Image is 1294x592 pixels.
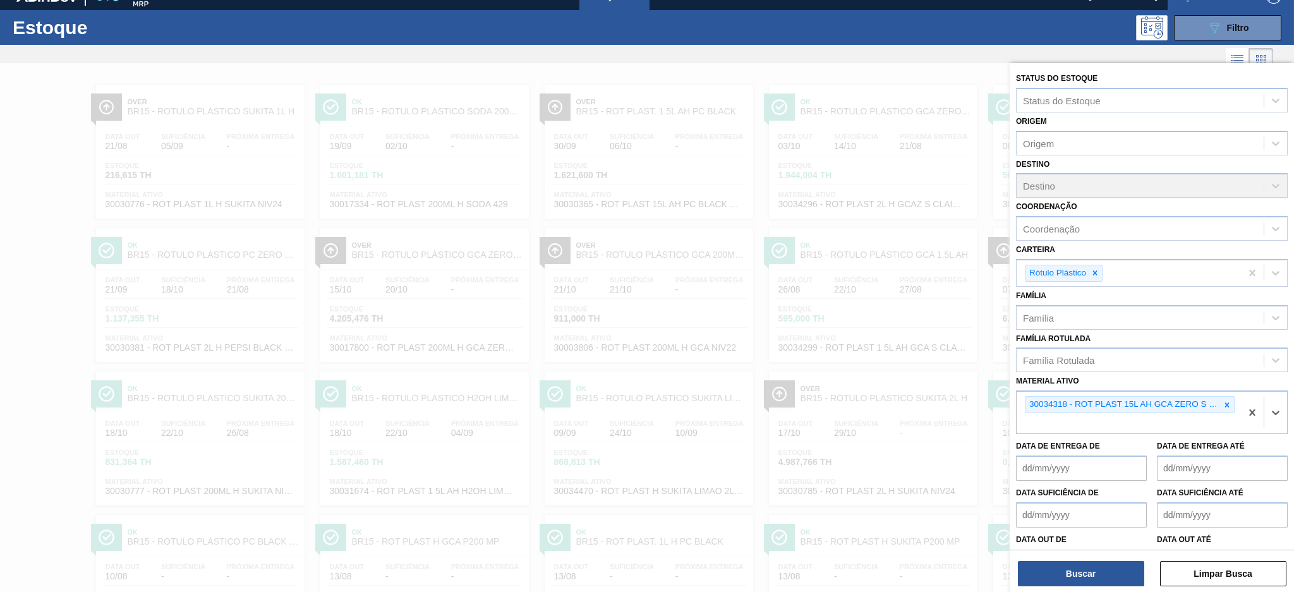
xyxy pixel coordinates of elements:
[1016,334,1091,343] label: Família Rotulada
[1249,48,1273,72] div: Visão em Cards
[1157,535,1211,544] label: Data out até
[1174,15,1281,40] button: Filtro
[1227,23,1249,33] span: Filtro
[1023,138,1054,148] div: Origem
[1016,202,1077,211] label: Coordenação
[13,20,203,35] h1: Estoque
[1016,377,1079,385] label: Material ativo
[1025,265,1088,281] div: Rótulo Plástico
[1016,442,1100,450] label: Data de Entrega de
[1016,488,1099,497] label: Data suficiência de
[1016,456,1147,481] input: dd/mm/yyyy
[1023,355,1094,366] div: Família Rotulada
[1016,245,1055,254] label: Carteira
[1016,74,1097,83] label: Status do Estoque
[1023,224,1080,234] div: Coordenação
[1016,502,1147,528] input: dd/mm/yyyy
[1157,502,1288,528] input: dd/mm/yyyy
[1023,95,1101,106] div: Status do Estoque
[1025,397,1220,413] div: 30034318 - ROT PLAST 15L AH GCA ZERO S CL NIV25
[1016,291,1046,300] label: Família
[1016,160,1049,169] label: Destino
[1157,488,1243,497] label: Data suficiência até
[1157,456,1288,481] input: dd/mm/yyyy
[1226,48,1249,72] div: Visão em Lista
[1016,117,1047,126] label: Origem
[1023,312,1054,323] div: Família
[1016,535,1067,544] label: Data out de
[1136,15,1168,40] div: Pogramando: nenhum usuário selecionado
[1157,442,1245,450] label: Data de Entrega até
